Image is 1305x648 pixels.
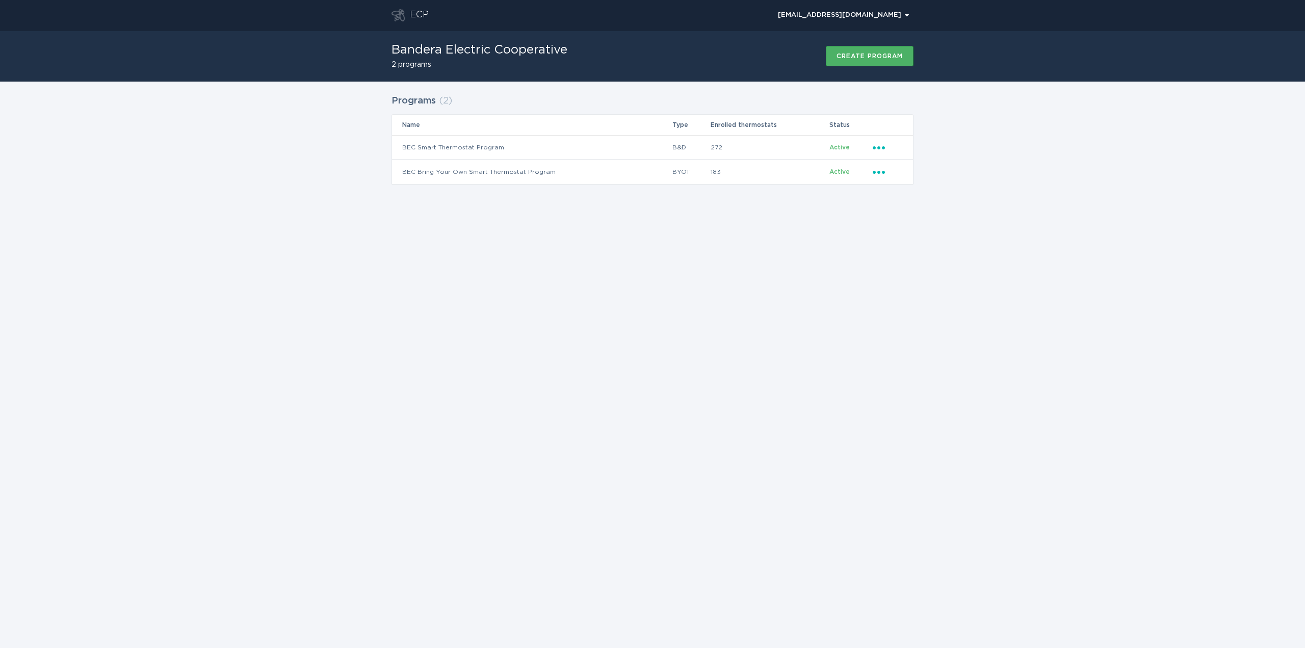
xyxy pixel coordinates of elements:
[439,96,452,106] span: ( 2 )
[829,144,850,150] span: Active
[773,8,913,23] button: Open user account details
[710,115,829,135] th: Enrolled thermostats
[391,44,567,56] h1: Bandera Electric Cooperative
[826,46,913,66] button: Create program
[672,115,710,135] th: Type
[873,166,903,177] div: Popover menu
[829,115,872,135] th: Status
[391,61,567,68] h2: 2 programs
[672,160,710,184] td: BYOT
[773,8,913,23] div: Popover menu
[392,160,672,184] td: BEC Bring Your Own Smart Thermostat Program
[778,12,909,18] div: [EMAIL_ADDRESS][DOMAIN_NAME]
[410,9,429,21] div: ECP
[873,142,903,153] div: Popover menu
[837,53,903,59] div: Create program
[710,160,829,184] td: 183
[392,115,672,135] th: Name
[672,135,710,160] td: B&D
[392,160,913,184] tr: ae16546651324272bfc7927687d2fa4e
[392,135,913,160] tr: f33ceaee3fcb4cf7af107bc98b93423d
[392,115,913,135] tr: Table Headers
[391,9,405,21] button: Go to dashboard
[710,135,829,160] td: 272
[392,135,672,160] td: BEC Smart Thermostat Program
[391,92,436,110] h2: Programs
[829,169,850,175] span: Active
